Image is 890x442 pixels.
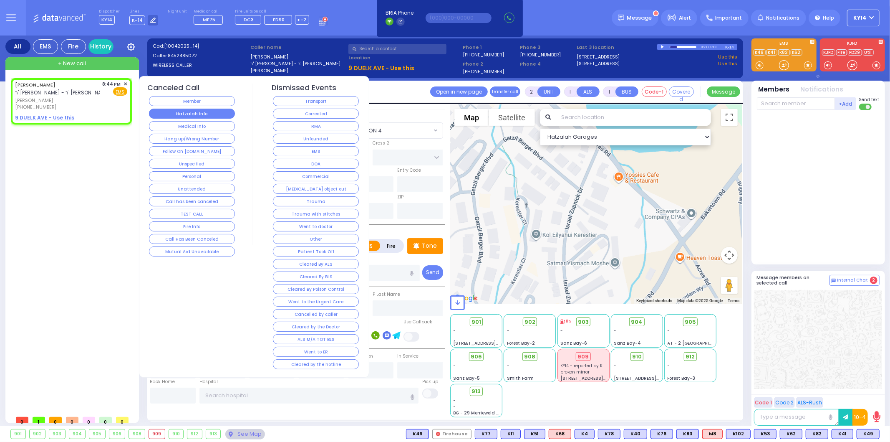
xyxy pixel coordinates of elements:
[99,15,115,25] span: KY14
[150,378,175,385] label: Back Home
[520,44,574,51] span: Phone 3
[348,122,443,138] span: SECTION 4
[650,429,673,439] div: K76
[576,352,591,361] div: 909
[668,340,729,346] span: AT - 2 [GEOGRAPHIC_DATA]
[708,42,710,52] div: /
[15,97,100,104] span: [PERSON_NAME]
[668,328,670,334] span: -
[15,114,74,121] u: 9 DUELK AVE - Use this
[774,397,795,408] button: Code 2
[454,334,456,340] span: -
[537,86,560,97] button: UNIT
[129,429,145,439] div: 908
[116,89,125,95] u: EMS
[852,409,868,426] button: 10-4
[560,369,590,375] span: broken mirror
[614,328,616,334] span: -
[668,334,670,340] span: -
[422,241,437,250] p: Tone
[560,340,587,346] span: Sanz Bay-6
[759,85,790,94] button: Members
[169,429,184,439] div: 910
[837,277,868,283] span: Internal Chat
[273,96,359,106] button: Transport
[668,363,670,369] span: -
[5,39,30,54] div: All
[273,347,359,357] button: Went to ER
[721,277,738,294] button: Drag Pegman onto the map to open Street View
[149,134,235,144] button: Hang up/Wrong Number
[676,429,699,439] div: K83
[250,53,345,61] label: [PERSON_NAME]
[380,241,403,251] label: Fire
[386,9,413,17] span: BRIA Phone
[710,42,717,52] div: 1:19
[829,275,880,286] button: Internal Chat 2
[149,109,235,119] button: Hatzalah Info
[676,429,699,439] div: BLS
[30,429,45,439] div: 902
[471,353,482,361] span: 906
[250,67,345,74] label: [PERSON_NAME]
[859,97,880,103] span: Send text
[273,146,359,156] button: EMS
[577,53,620,61] a: [STREET_ADDRESS]
[650,429,673,439] div: BLS
[430,86,488,97] a: Open in new page
[780,429,802,439] div: BLS
[679,14,691,22] span: Alert
[507,334,509,340] span: -
[754,429,777,439] div: BLS
[627,14,652,22] span: Message
[524,429,545,439] div: BLS
[452,293,480,304] a: Open this area in Google Maps (opens a new window)
[272,84,336,92] h4: Dismissed Events
[632,353,642,361] span: 910
[614,375,693,381] span: [STREET_ADDRESS][PERSON_NAME]
[397,353,419,360] label: In Service
[203,16,215,23] span: MF75
[475,429,497,439] div: K77
[766,14,799,22] span: Notifications
[754,429,777,439] div: K53
[273,309,359,319] button: Cancelled by caller
[822,49,835,56] a: KJFD
[701,42,708,52] div: 0:21
[273,196,359,206] button: Trauma
[273,184,359,194] button: [MEDICAL_DATA] object out
[624,429,647,439] div: K40
[669,86,694,97] button: Covered
[791,49,802,56] a: K62
[556,109,711,126] input: Search location
[406,429,429,439] div: K46
[685,318,696,326] span: 905
[454,404,456,410] span: -
[153,52,248,59] label: Caller:
[624,429,647,439] div: BLS
[721,247,738,264] button: Map camera controls
[463,68,504,74] label: [PHONE_NUMBER]
[273,234,359,244] button: Other
[250,60,345,67] label: ר' [PERSON_NAME] - ר' [PERSON_NAME]
[863,49,874,56] a: Util
[49,429,65,439] div: 903
[702,429,723,439] div: ALS KJ
[99,9,120,14] label: Dispatcher
[397,167,421,174] label: Entry Code
[614,334,616,340] span: -
[598,429,620,439] div: K78
[273,272,359,282] button: Cleared By BLS
[235,9,309,14] label: Fire units on call
[806,429,828,439] div: BLS
[832,429,853,439] div: BLS
[406,429,429,439] div: BLS
[615,86,638,97] button: BUS
[273,159,359,169] button: DOA
[472,387,481,396] span: 913
[702,429,723,439] div: M8
[715,14,742,22] span: Important
[806,429,828,439] div: K82
[88,39,113,54] a: History
[149,171,235,181] button: Personal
